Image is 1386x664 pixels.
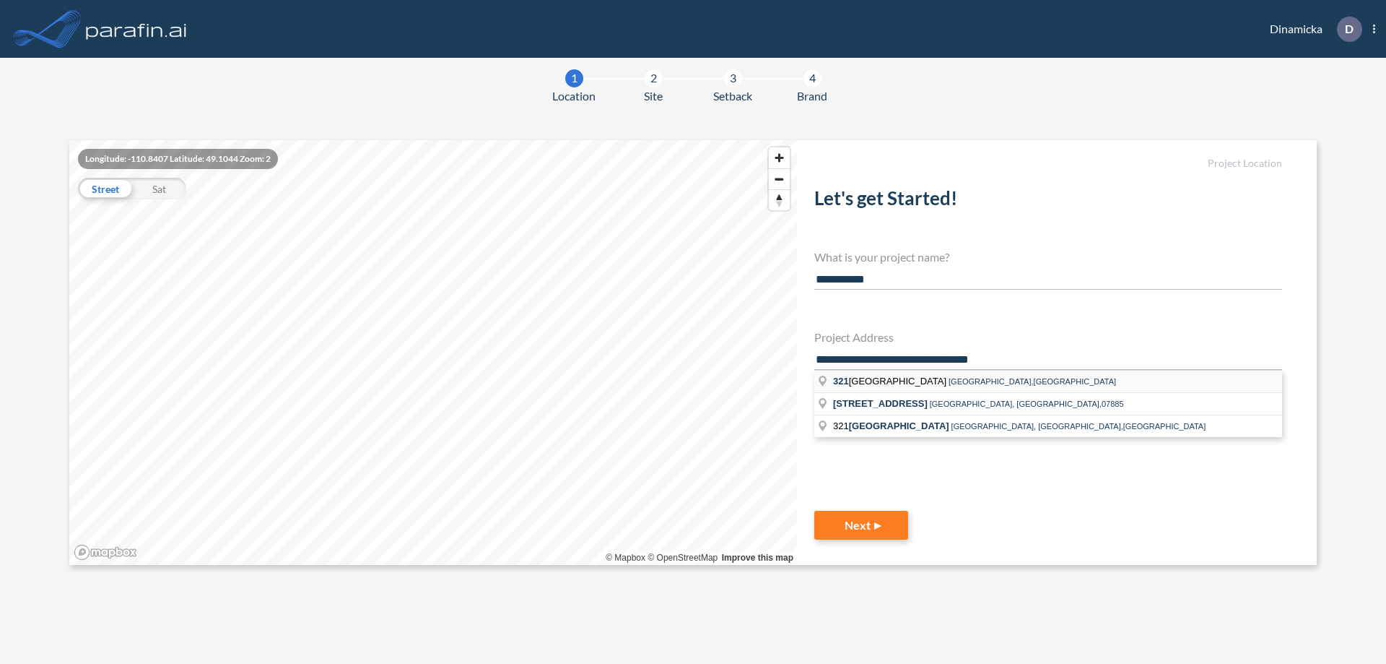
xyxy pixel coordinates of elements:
[78,149,278,169] div: Longitude: -110.8407 Latitude: 49.1044 Zoom: 2
[1248,17,1375,42] div: Dinamicka
[833,376,849,387] span: 321
[78,178,132,199] div: Street
[724,69,742,87] div: 3
[83,14,190,43] img: logo
[565,69,583,87] div: 1
[769,147,790,168] button: Zoom in
[814,511,908,540] button: Next
[814,187,1282,215] h2: Let's get Started!
[606,553,645,563] a: Mapbox
[645,69,663,87] div: 2
[722,553,793,563] a: Improve this map
[648,553,718,563] a: OpenStreetMap
[833,398,928,409] span: [STREET_ADDRESS]
[769,189,790,210] button: Reset bearing to north
[930,400,1124,408] span: [GEOGRAPHIC_DATA], [GEOGRAPHIC_DATA],07885
[69,140,797,565] canvas: Map
[951,422,1206,431] span: [GEOGRAPHIC_DATA], [GEOGRAPHIC_DATA],[GEOGRAPHIC_DATA]
[814,250,1282,264] h4: What is your project name?
[132,178,186,199] div: Sat
[949,377,1116,386] span: [GEOGRAPHIC_DATA],[GEOGRAPHIC_DATA]
[769,190,790,210] span: Reset bearing to north
[797,87,827,105] span: Brand
[769,168,790,189] button: Zoom out
[769,169,790,189] span: Zoom out
[833,421,951,431] span: 321
[803,69,821,87] div: 4
[814,330,1282,344] h4: Project Address
[644,87,663,105] span: Site
[1345,22,1354,35] p: D
[849,421,949,431] span: [GEOGRAPHIC_DATA]
[833,376,949,387] span: [GEOGRAPHIC_DATA]
[713,87,752,105] span: Setback
[552,87,596,105] span: Location
[814,158,1282,170] h5: Project Location
[74,544,137,561] a: Mapbox homepage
